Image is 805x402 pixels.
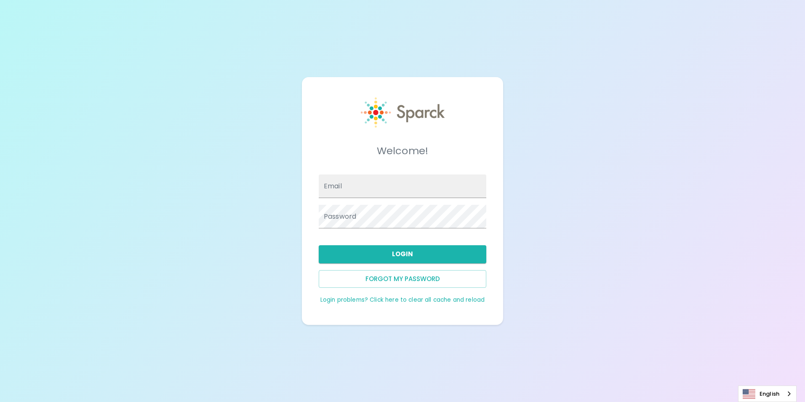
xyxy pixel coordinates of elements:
[738,386,797,402] div: Language
[319,245,486,263] button: Login
[738,386,797,402] aside: Language selected: English
[319,270,486,288] button: Forgot my password
[319,144,486,158] h5: Welcome!
[320,296,485,304] a: Login problems? Click here to clear all cache and reload
[738,386,796,402] a: English
[361,97,445,128] img: Sparck logo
